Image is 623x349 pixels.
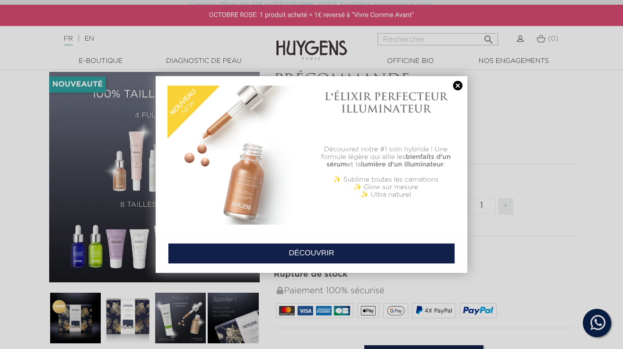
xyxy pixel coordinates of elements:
[316,191,456,199] p: ✨ Ultra naturel
[316,183,456,191] p: ✨ Glow sur mesure
[316,146,456,168] p: Découvrez notre #1 soin hybride ! Une formule légère qui allie les et la .
[316,90,456,115] h1: L'ÉLIXIR PERFECTEUR ILLUMINATEUR
[361,161,444,168] b: lumière d'un illuminateur
[326,154,450,168] b: bienfaits d'un sérum
[168,243,455,264] a: DÉCOUVRIR
[316,176,456,183] p: ✨ Sublime toutes les carnations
